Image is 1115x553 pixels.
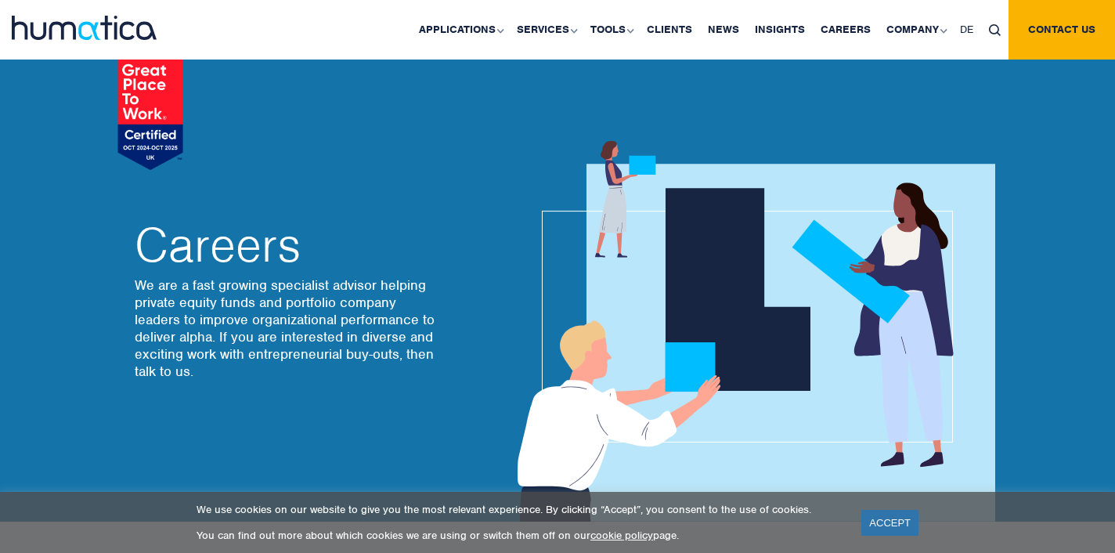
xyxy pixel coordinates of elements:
p: You can find out more about which cookies we are using or switch them off on our page. [197,529,842,542]
img: about_banner1 [503,141,995,522]
a: cookie policy [590,529,653,542]
img: search_icon [989,24,1001,36]
p: We use cookies on our website to give you the most relevant experience. By clicking “Accept”, you... [197,503,842,516]
h2: Careers [135,222,440,269]
p: We are a fast growing specialist advisor helping private equity funds and portfolio company leade... [135,276,440,380]
span: DE [960,23,973,36]
img: logo [12,16,157,40]
a: ACCEPT [861,510,918,536]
